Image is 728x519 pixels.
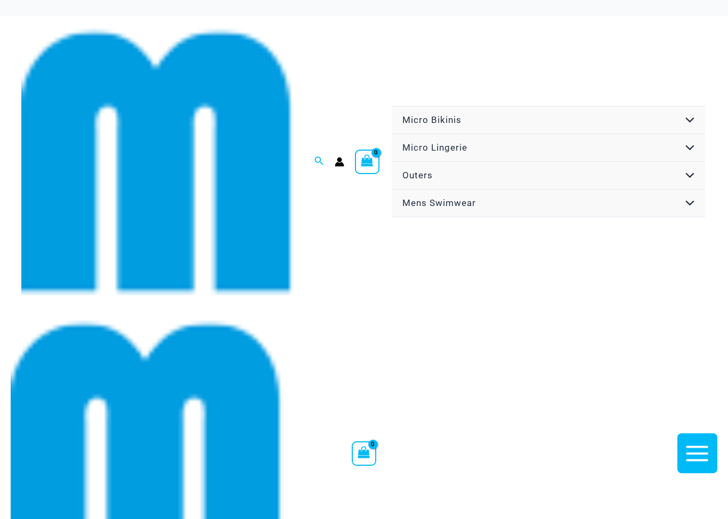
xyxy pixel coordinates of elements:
[335,157,344,167] a: Account icon link
[352,441,376,466] a: View Shopping Cart, empty
[402,114,462,125] span: Micro Bikinis
[392,106,705,134] a: Micro BikinisMenu ToggleMenu Toggle
[402,142,467,153] span: Micro Lingerie
[21,26,294,298] img: cropped mm emblem
[355,150,379,174] a: View Shopping Cart, empty
[390,104,707,219] nav: Site Navigation
[392,162,705,190] a: OutersMenu ToggleMenu Toggle
[402,197,476,208] span: Mens Swimwear
[402,170,433,180] span: Outers
[314,155,324,168] a: Search icon link
[392,190,705,217] a: Mens SwimwearMenu ToggleMenu Toggle
[392,134,705,162] a: Micro LingerieMenu ToggleMenu Toggle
